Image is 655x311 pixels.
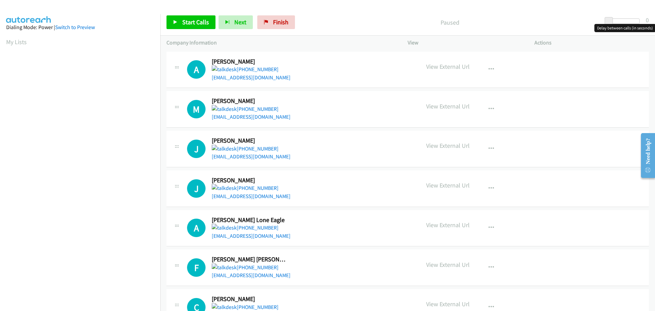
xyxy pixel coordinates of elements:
[304,18,596,27] p: Paused
[212,216,288,224] h2: [PERSON_NAME] Lone Eagle
[426,181,470,190] p: View External Url
[635,128,655,183] iframe: Resource Center
[212,105,237,113] img: talkdesk
[187,140,206,158] h1: J
[534,39,649,47] p: Actions
[212,74,291,81] a: [EMAIL_ADDRESS][DOMAIN_NAME]
[212,263,237,272] img: talkdesk
[212,256,288,263] h2: [PERSON_NAME] [PERSON_NAME]
[166,39,395,47] p: Company Information
[212,106,279,112] a: [PHONE_NUMBER]
[6,23,154,31] div: Dialing Mode: Power |
[257,15,295,29] a: Finish
[234,18,246,26] span: Next
[187,60,206,79] div: The call is yet to be attempted
[187,258,206,277] div: The call is yet to be attempted
[219,15,253,29] button: Next
[212,137,288,145] h2: [PERSON_NAME]
[55,24,95,30] a: Switch to Preview
[212,304,279,310] a: [PHONE_NUMBER]
[212,66,279,73] a: [PHONE_NUMBER]
[212,272,291,278] a: [EMAIL_ADDRESS][DOMAIN_NAME]
[408,39,522,47] p: View
[426,102,470,111] p: View External Url
[187,100,206,118] div: The call is yet to be attempted
[166,15,215,29] a: Start Calls
[212,65,237,74] img: talkdesk
[212,58,288,66] h2: [PERSON_NAME]
[187,100,206,118] h1: M
[212,97,288,105] h2: [PERSON_NAME]
[212,184,237,192] img: talkdesk
[187,140,206,158] div: The call is yet to be attempted
[187,179,206,198] h1: J
[187,219,206,237] div: The call is yet to be attempted
[426,299,470,309] p: View External Url
[212,264,279,271] a: [PHONE_NUMBER]
[212,295,288,303] h2: [PERSON_NAME]
[212,185,279,191] a: [PHONE_NUMBER]
[212,224,279,231] a: [PHONE_NUMBER]
[187,60,206,79] h1: A
[273,18,288,26] span: Finish
[182,18,209,26] span: Start Calls
[212,233,291,239] a: [EMAIL_ADDRESS][DOMAIN_NAME]
[187,258,206,277] h1: F
[646,15,649,25] div: 0
[212,145,237,153] img: talkdesk
[212,193,291,199] a: [EMAIL_ADDRESS][DOMAIN_NAME]
[426,141,470,150] p: View External Url
[6,38,27,46] a: My Lists
[187,179,206,198] div: The call is yet to be attempted
[212,145,279,152] a: [PHONE_NUMBER]
[212,153,291,160] a: [EMAIL_ADDRESS][DOMAIN_NAME]
[187,219,206,237] h1: A
[212,224,237,232] img: talkdesk
[426,220,470,230] p: View External Url
[212,177,288,184] h2: [PERSON_NAME]
[212,114,291,120] a: [EMAIL_ADDRESS][DOMAIN_NAME]
[426,260,470,269] p: View External Url
[426,62,470,71] p: View External Url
